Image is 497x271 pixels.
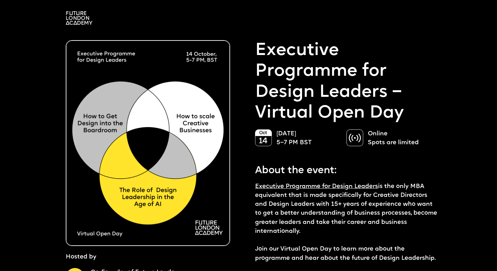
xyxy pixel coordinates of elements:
p: About the event: [255,160,438,178]
p: is the only MBA equivalent that is made specifically for Creative Directors and Design Leaders wi... [255,182,438,263]
p: Executive Programme for Design Leaders – Virtual Open Day [255,40,438,124]
img: A logo saying in 3 lines: Future London Academy [66,11,92,25]
p: Online Spots are limited [368,129,431,147]
a: Executive Programme for Design Leaders [255,183,378,190]
p: Hosted by [66,253,96,261]
p: [DATE] 5–7 PM BST [276,129,340,147]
